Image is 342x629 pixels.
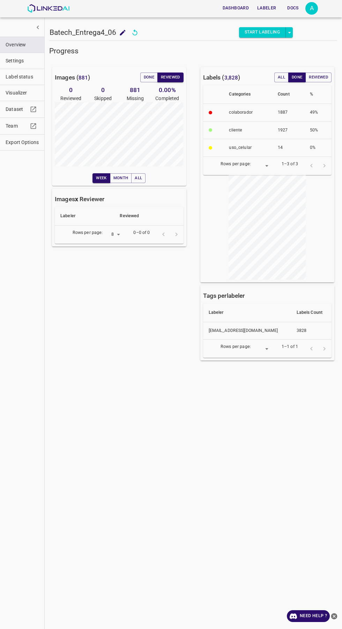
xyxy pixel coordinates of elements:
[110,173,132,183] button: Month
[304,104,332,122] th: 49%
[55,194,104,204] h6: Images Reviewer
[119,95,151,102] p: Missing
[151,95,183,102] p: Completed
[272,104,304,122] th: 1887
[55,207,114,226] th: Labeler
[224,75,238,81] span: 3,828
[221,344,251,350] p: Rows per page:
[31,21,44,34] button: show more
[133,230,150,236] p: 0–0 of 0
[254,161,270,170] div: ​
[116,26,129,39] button: add to shopping cart
[73,230,103,236] p: Rows per page:
[203,73,240,82] h6: Labels ( )
[288,73,306,82] button: Done
[282,161,298,167] p: 1–3 of 3
[218,1,253,15] a: Dashboard
[6,139,39,146] span: Export Options
[27,4,69,13] img: LinkedAI
[272,121,304,139] th: 1927
[105,230,122,240] div: 8
[79,75,88,81] span: 881
[6,122,28,130] span: Team
[239,27,286,38] button: Start Labeling
[223,104,272,122] th: colaborador
[223,85,272,104] th: Categories
[75,196,78,203] b: x
[151,85,183,95] h6: 0.00 %
[157,73,184,82] button: Reviewed
[304,85,332,104] th: %
[305,2,318,15] button: Open settings
[291,303,332,322] th: Labels Count
[49,46,337,56] h5: Progress
[6,57,39,65] span: Settings
[272,139,304,157] th: 14
[282,2,304,14] button: Docs
[253,1,280,15] a: Labeler
[203,303,291,322] th: Labeler
[220,2,252,14] button: Dashboard
[55,73,90,82] h6: Images ( )
[221,161,251,167] p: Rows per page:
[55,95,87,102] p: Reviewed
[287,610,330,622] a: Need Help ?
[203,291,245,301] h6: Tags per labeler
[304,139,332,157] th: 0%
[305,2,318,15] div: A
[92,173,110,183] button: Week
[55,85,87,95] h6: 0
[203,322,291,340] th: [EMAIL_ADDRESS][DOMAIN_NAME]
[254,2,279,14] button: Labeler
[6,41,39,48] span: Overview
[6,73,39,81] span: Label status
[286,27,293,38] button: select role
[272,85,304,104] th: Count
[239,27,293,38] div: split button
[6,106,28,113] span: Dataset
[274,73,289,82] button: All
[131,173,146,183] button: All
[119,85,151,95] h6: 881
[330,610,339,622] button: close-help
[223,121,272,139] th: cliente
[291,322,332,340] th: 3828
[87,85,119,95] h6: 0
[140,73,158,82] button: Done
[114,207,183,226] th: Reviewed
[50,28,116,37] h5: Batech_Entrega4_06
[223,139,272,157] th: uso_celular
[254,344,270,354] div: ​
[282,344,298,350] p: 1–1 of 1
[280,1,305,15] a: Docs
[6,89,39,97] span: Visualizer
[304,121,332,139] th: 50%
[305,73,332,82] button: Reviewed
[87,95,119,102] p: Skipped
